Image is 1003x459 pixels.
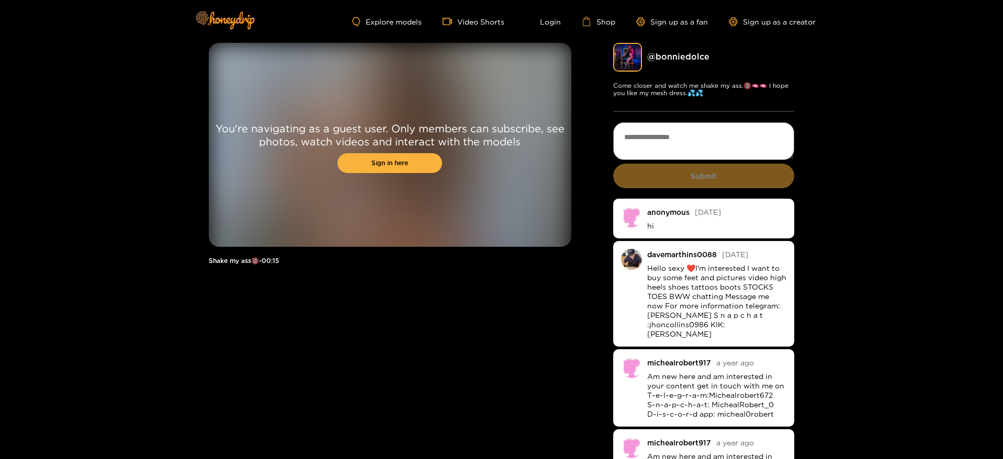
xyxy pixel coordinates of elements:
img: no-avatar.png [621,437,642,458]
p: You're navigating as a guest user. Only members can subscribe, see photos, watch videos and inter... [209,122,571,148]
a: Sign up as a creator [729,17,816,26]
a: Shop [582,17,615,26]
img: no-avatar.png [621,206,642,227]
div: michealrobert917 [647,359,711,366]
span: [DATE] [722,250,748,258]
div: anonymous [647,208,690,216]
a: Video Shorts [443,17,504,26]
p: hi [647,221,787,231]
span: [DATE] [695,208,721,216]
h1: Shake my ass🔞 - 00:15 [209,257,571,265]
span: a year ago [716,439,754,446]
img: no-avatar.png [621,357,642,378]
p: Come closer and watch me shake my ass.🔞🫦🫦 I hope you like my mesh dress.💦💦 [613,82,795,97]
a: Explore models [352,17,421,26]
a: Sign in here [337,153,442,173]
p: Hello sexy ❤️I'm interested I want to buy some feet and pictures video high heels shoes tattoos b... [647,263,787,339]
img: bonniedolce [613,43,642,72]
a: Sign up as a fan [636,17,708,26]
span: a year ago [716,359,754,366]
div: michealrobert917 [647,439,711,446]
a: Login [525,17,561,26]
p: Am new here and am interested in your content get in touch with me on T~e~l~e~g~r~a~m:Michealrobe... [647,372,787,419]
span: video-camera [443,17,457,26]
a: @ bonniedolce [647,52,709,61]
div: davemarthins0088 [647,250,717,258]
button: Submit [613,164,795,188]
img: o3nvo-fb_img_1731113975378.jpg [621,249,642,270]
